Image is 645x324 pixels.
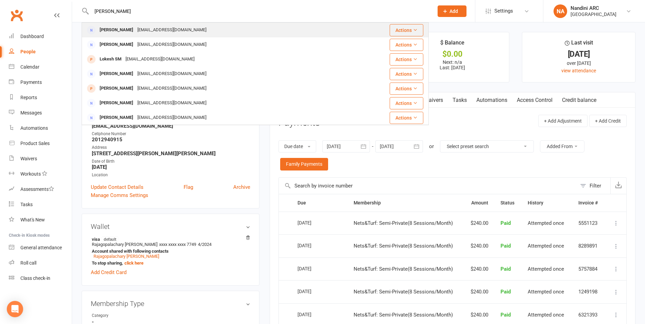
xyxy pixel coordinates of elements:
div: NA [554,4,567,18]
div: Class check-in [20,275,50,281]
span: default [102,236,118,242]
div: [PERSON_NAME] [98,69,135,79]
input: Search... [89,6,429,16]
div: [PERSON_NAME] [98,40,135,50]
span: Attempted once [528,289,564,295]
td: $240.00 [463,234,494,257]
li: Rajagopalachary [PERSON_NAME] [91,235,250,267]
td: $240.00 [463,280,494,303]
span: Nets&Turf: Semi-Private(8 Sessions/Month) [354,266,453,272]
div: [EMAIL_ADDRESS][DOMAIN_NAME] [135,40,208,50]
a: Update Contact Details [91,183,143,191]
div: [EMAIL_ADDRESS][DOMAIN_NAME] [135,84,208,93]
div: Cellphone Number [92,131,250,137]
strong: Account shared with following contacts [92,249,247,254]
h3: Payments [278,118,320,128]
strong: [DATE] [92,164,250,170]
span: Paid [500,289,511,295]
a: Waivers [9,151,72,166]
a: Messages [9,105,72,121]
span: Paid [500,243,511,249]
th: Invoice # [572,194,605,212]
div: Location [92,172,250,178]
div: $ Balance [440,38,464,51]
button: + Add Credit [589,115,627,127]
div: [EMAIL_ADDRESS][DOMAIN_NAME] [135,69,208,79]
strong: [EMAIL_ADDRESS][DOMAIN_NAME] [92,123,250,129]
div: Messages [20,110,42,115]
button: Actions [390,112,423,124]
div: Calendar [20,64,39,70]
button: Added From [540,140,584,152]
h3: Membership Type [91,300,250,307]
strong: visa [92,236,247,242]
div: Workouts [20,171,41,177]
a: Assessments [9,182,72,197]
span: Attempted once [528,220,564,226]
button: Actions [390,97,423,109]
div: [EMAIL_ADDRESS][DOMAIN_NAME] [135,25,208,35]
a: Flag [184,183,193,191]
div: [PERSON_NAME] [98,84,135,93]
td: 5757884 [572,257,605,281]
div: Lokesh SM [98,54,123,64]
p: Next: n/a Last: [DATE] [402,59,503,70]
div: [DATE] [298,286,329,296]
a: What's New [9,212,72,228]
span: xxxx xxxx xxxx 7749 [159,242,196,247]
strong: [STREET_ADDRESS][PERSON_NAME][PERSON_NAME] [92,150,250,157]
div: or [429,142,434,150]
div: Address [92,144,250,151]
h3: Wallet [91,223,250,230]
span: Paid [500,266,511,272]
div: Category [92,312,148,319]
button: + Add Adjustment [538,115,588,127]
td: $240.00 [463,257,494,281]
span: Attempted once [528,312,564,318]
div: [PERSON_NAME] [98,25,135,35]
div: Waivers [20,156,37,161]
div: What's New [20,217,45,222]
button: Add [438,5,466,17]
a: Workouts [9,166,72,182]
a: Reports [9,90,72,105]
div: Last visit [565,38,593,51]
strong: 2012940915 [92,137,250,143]
div: [DATE] [298,309,329,320]
a: Dashboard [9,29,72,44]
div: People [20,49,36,54]
div: Open Intercom Messenger [7,301,23,317]
span: Nets&Turf: Semi-Private(8 Sessions/Month) [354,289,453,295]
div: Reports [20,95,37,100]
a: Automations [9,121,72,136]
a: General attendance kiosk mode [9,240,72,255]
div: Roll call [20,260,36,266]
div: [EMAIL_ADDRESS][DOMAIN_NAME] [135,98,208,108]
a: Archive [233,183,250,191]
td: $240.00 [463,212,494,235]
a: Clubworx [8,7,25,24]
button: Due date [278,140,316,152]
span: Paid [500,312,511,318]
th: Amount [463,194,494,212]
span: Add [449,8,458,14]
a: Tasks [448,92,472,108]
div: Tasks [20,202,33,207]
a: view attendance [561,68,596,73]
div: [GEOGRAPHIC_DATA] [571,11,616,17]
strong: To stop sharing, [92,260,247,266]
button: Actions [390,68,423,80]
button: Actions [390,24,423,36]
th: Status [494,194,522,212]
div: [DATE] [298,240,329,251]
div: Filter [590,182,601,190]
button: Actions [390,83,423,95]
td: 1249198 [572,280,605,303]
th: Membership [347,194,463,212]
a: Automations [472,92,512,108]
button: Actions [390,39,423,51]
a: Calendar [9,59,72,75]
div: [DATE] [528,51,629,58]
div: Payments [20,79,42,85]
button: Filter [577,178,610,194]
